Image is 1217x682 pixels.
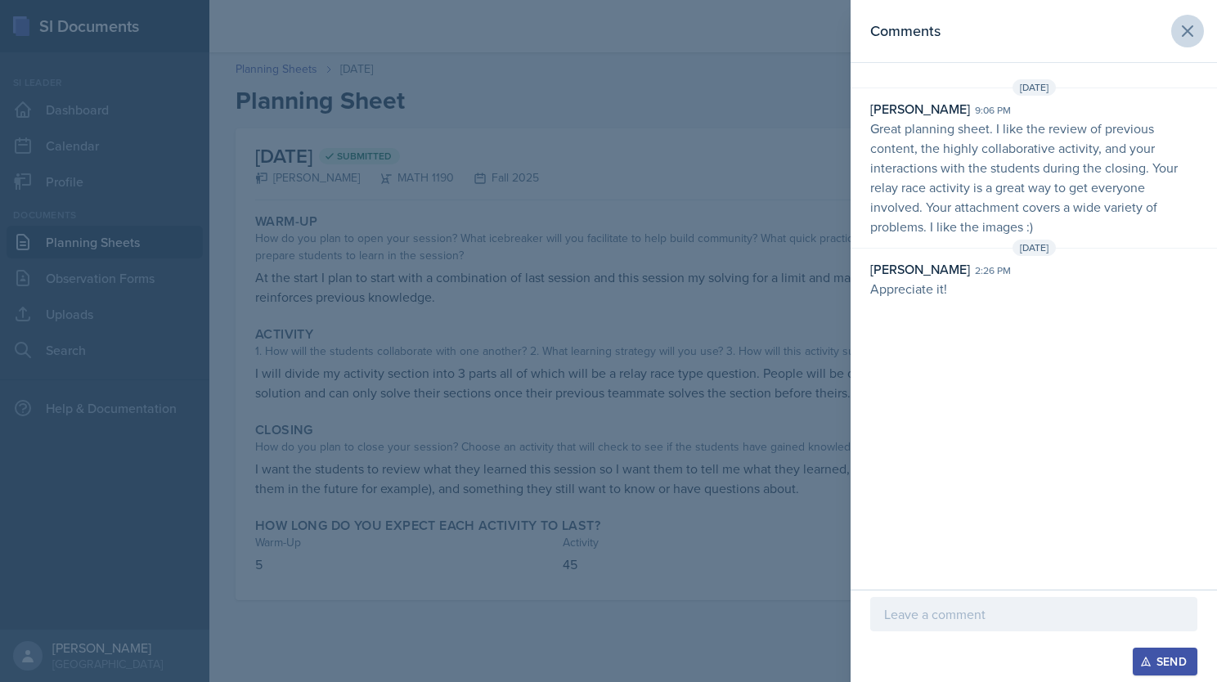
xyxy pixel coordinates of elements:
[975,103,1011,118] div: 9:06 pm
[870,279,1197,298] p: Appreciate it!
[870,20,941,43] h2: Comments
[870,119,1197,236] p: Great planning sheet. I like the review of previous content, the highly collaborative activity, a...
[870,259,970,279] div: [PERSON_NAME]
[1013,240,1056,256] span: [DATE]
[975,263,1011,278] div: 2:26 pm
[1013,79,1056,96] span: [DATE]
[1133,648,1197,675] button: Send
[870,99,970,119] div: [PERSON_NAME]
[1143,655,1187,668] div: Send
